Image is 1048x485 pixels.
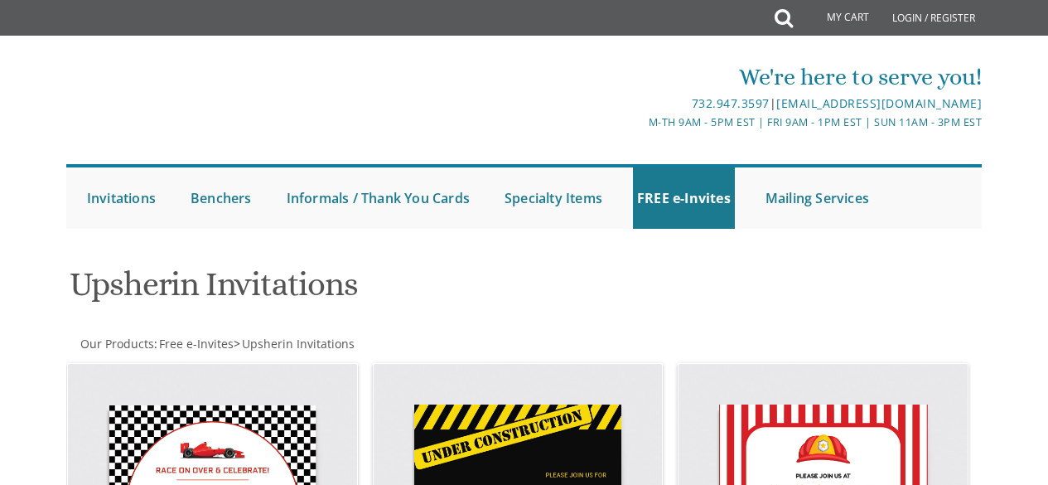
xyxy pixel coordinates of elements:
a: Upsherin Invitations [240,336,355,352]
a: Free e-Invites [157,336,234,352]
div: : [66,336,524,352]
a: Mailing Services [761,167,873,229]
a: Informals / Thank You Cards [283,167,474,229]
a: Specialty Items [500,167,606,229]
a: [EMAIL_ADDRESS][DOMAIN_NAME] [776,95,982,111]
a: Invitations [83,167,160,229]
a: 732.947.3597 [692,95,770,111]
a: Our Products [79,336,154,352]
span: Free e-Invites [159,336,234,352]
a: FREE e-Invites [633,167,735,229]
a: My Cart [791,2,881,35]
div: M-Th 9am - 5pm EST | Fri 9am - 1pm EST | Sun 11am - 3pm EST [372,114,982,131]
div: | [372,94,982,114]
a: Benchers [186,167,256,229]
span: > [234,336,355,352]
h1: Upsherin Invitations [70,266,668,315]
span: Upsherin Invitations [242,336,355,352]
div: We're here to serve you! [372,61,982,94]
